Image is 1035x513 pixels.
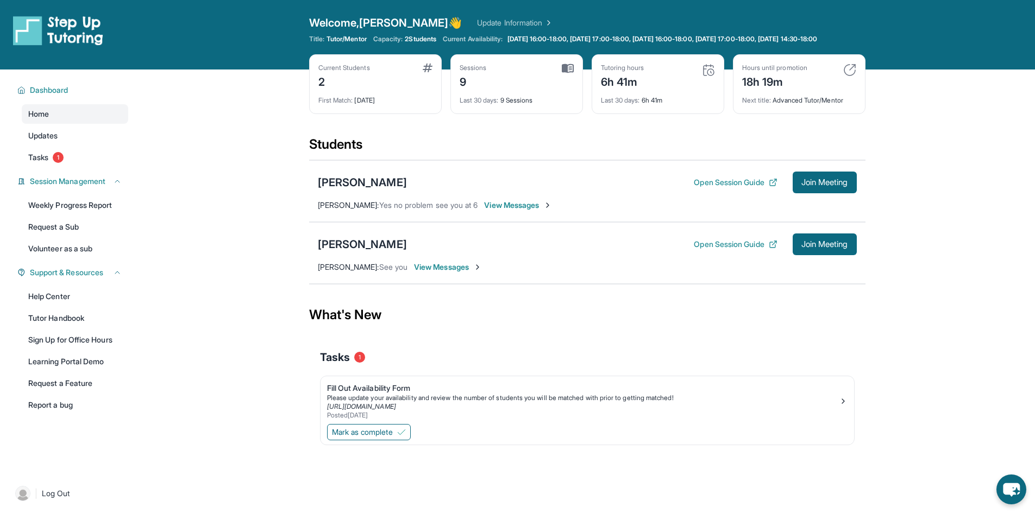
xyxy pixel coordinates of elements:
[22,308,128,328] a: Tutor Handbook
[473,263,482,271] img: Chevron-Right
[542,17,553,28] img: Chevron Right
[327,402,396,410] a: [URL][DOMAIN_NAME]
[460,64,487,72] div: Sessions
[26,176,122,187] button: Session Management
[460,90,574,105] div: 9 Sessions
[318,96,353,104] span: First Match :
[843,64,856,77] img: card
[28,130,58,141] span: Updates
[543,201,552,210] img: Chevron-Right
[22,104,128,124] a: Home
[309,35,324,43] span: Title:
[694,239,777,250] button: Open Session Guide
[742,90,856,105] div: Advanced Tutor/Mentor
[702,64,715,77] img: card
[460,72,487,90] div: 9
[321,376,854,422] a: Fill Out Availability FormPlease update your availability and review the number of students you w...
[742,72,807,90] div: 18h 19m
[443,35,503,43] span: Current Availability:
[22,373,128,393] a: Request a Feature
[484,200,552,211] span: View Messages
[742,64,807,72] div: Hours until promotion
[505,35,820,43] a: [DATE] 16:00-18:00, [DATE] 17:00-18:00, [DATE] 16:00-18:00, [DATE] 17:00-18:00, [DATE] 14:30-18:00
[22,239,128,258] a: Volunteer as a sub
[309,15,462,30] span: Welcome, [PERSON_NAME] 👋
[22,395,128,415] a: Report a bug
[318,262,379,271] span: [PERSON_NAME] :
[318,175,407,190] div: [PERSON_NAME]
[354,352,365,363] span: 1
[53,152,64,163] span: 1
[327,383,839,394] div: Fill Out Availability Form
[327,394,839,402] div: Please update your availability and review the number of students you will be matched with prior ...
[22,287,128,306] a: Help Center
[318,72,370,90] div: 2
[414,262,482,273] span: View Messages
[30,85,68,96] span: Dashboard
[22,195,128,215] a: Weekly Progress Report
[30,176,105,187] span: Session Management
[28,152,48,163] span: Tasks
[327,411,839,420] div: Posted [DATE]
[801,241,848,248] span: Join Meeting
[601,90,715,105] div: 6h 41m
[13,15,103,46] img: logo
[397,428,406,436] img: Mark as complete
[373,35,403,43] span: Capacity:
[507,35,818,43] span: [DATE] 16:00-18:00, [DATE] 17:00-18:00, [DATE] 16:00-18:00, [DATE] 17:00-18:00, [DATE] 14:30-18:00
[309,136,865,160] div: Students
[379,262,408,271] span: See you
[477,17,553,28] a: Update Information
[309,291,865,339] div: What's New
[332,427,393,438] span: Mark as complete
[26,85,122,96] button: Dashboard
[694,177,777,188] button: Open Session Guide
[379,200,478,210] span: Yes no problem see you at 6
[742,96,771,104] span: Next title :
[22,126,128,145] a: Updates
[15,486,30,501] img: user-img
[460,96,499,104] span: Last 30 days :
[22,352,128,371] a: Learning Portal Demo
[318,200,379,210] span: [PERSON_NAME] :
[327,424,411,440] button: Mark as complete
[327,35,367,43] span: Tutor/Mentor
[35,487,37,500] span: |
[42,488,70,499] span: Log Out
[320,350,350,365] span: Tasks
[423,64,432,72] img: card
[793,172,857,193] button: Join Meeting
[601,96,640,104] span: Last 30 days :
[793,233,857,255] button: Join Meeting
[22,148,128,167] a: Tasks1
[28,109,49,119] span: Home
[318,90,432,105] div: [DATE]
[405,35,436,43] span: 2 Students
[601,64,644,72] div: Tutoring hours
[601,72,644,90] div: 6h 41m
[996,474,1026,504] button: chat-button
[22,330,128,350] a: Sign Up for Office Hours
[22,217,128,237] a: Request a Sub
[30,267,103,278] span: Support & Resources
[801,179,848,186] span: Join Meeting
[318,64,370,72] div: Current Students
[562,64,574,73] img: card
[318,237,407,252] div: [PERSON_NAME]
[26,267,122,278] button: Support & Resources
[11,482,128,505] a: |Log Out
